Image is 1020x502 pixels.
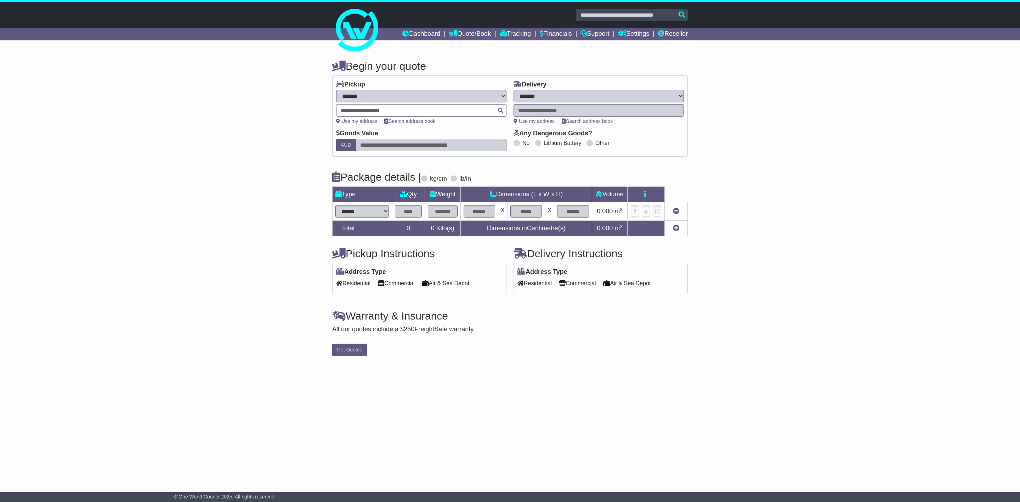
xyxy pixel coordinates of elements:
span: Commercial [559,278,596,289]
a: Search address book [384,118,435,124]
td: 0 [392,221,425,236]
span: Air & Sea Depot [603,278,651,289]
label: Lithium Battery [544,140,582,146]
a: Add new item [673,225,679,232]
label: kg/cm [430,175,447,183]
a: Support [580,28,609,40]
span: 250 [404,326,414,333]
h4: Begin your quote [332,60,688,72]
td: x [498,202,508,221]
span: m [614,208,623,215]
td: x [545,202,554,221]
td: Weight [425,187,460,202]
td: Type [333,187,392,202]
label: Delivery [514,81,546,89]
h4: Pickup Instructions [332,248,506,259]
span: 0.000 [597,225,613,232]
a: Settings [618,28,649,40]
label: No [522,140,529,146]
a: Search address book [562,118,613,124]
a: Remove this item [673,208,679,215]
span: Air & Sea Depot [422,278,470,289]
sup: 3 [620,207,623,212]
a: Dashboard [402,28,440,40]
td: Dimensions (L x W x H) [460,187,592,202]
span: m [614,225,623,232]
span: © One World Courier 2025. All rights reserved. [174,494,276,500]
h4: Delivery Instructions [514,248,688,259]
td: Total [333,221,392,236]
h4: Warranty & Insurance [332,310,688,322]
a: Financials [540,28,572,40]
td: Kilo(s) [425,221,460,236]
span: 0 [431,225,435,232]
span: 0.000 [597,208,613,215]
label: Goods Value [336,130,378,137]
label: Address Type [517,268,567,276]
a: Tracking [500,28,531,40]
sup: 3 [620,224,623,229]
label: Other [595,140,610,146]
label: AUD [336,139,356,151]
span: Residential [336,278,370,289]
typeahead: Please provide city [336,104,506,117]
td: Volume [592,187,627,202]
div: All our quotes include a $ FreightSafe warranty. [332,326,688,333]
td: Qty [392,187,425,202]
a: Use my address [514,118,555,124]
label: lb/in [459,175,471,183]
a: Use my address [336,118,377,124]
button: Get Quotes [332,344,367,356]
label: Address Type [336,268,386,276]
td: Dimensions in Centimetre(s) [460,221,592,236]
a: Quote/Book [449,28,491,40]
h4: Package details | [332,171,421,183]
label: Pickup [336,81,365,89]
span: Residential [517,278,552,289]
a: Reseller [658,28,688,40]
span: Commercial [378,278,414,289]
label: Any Dangerous Goods? [514,130,592,137]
